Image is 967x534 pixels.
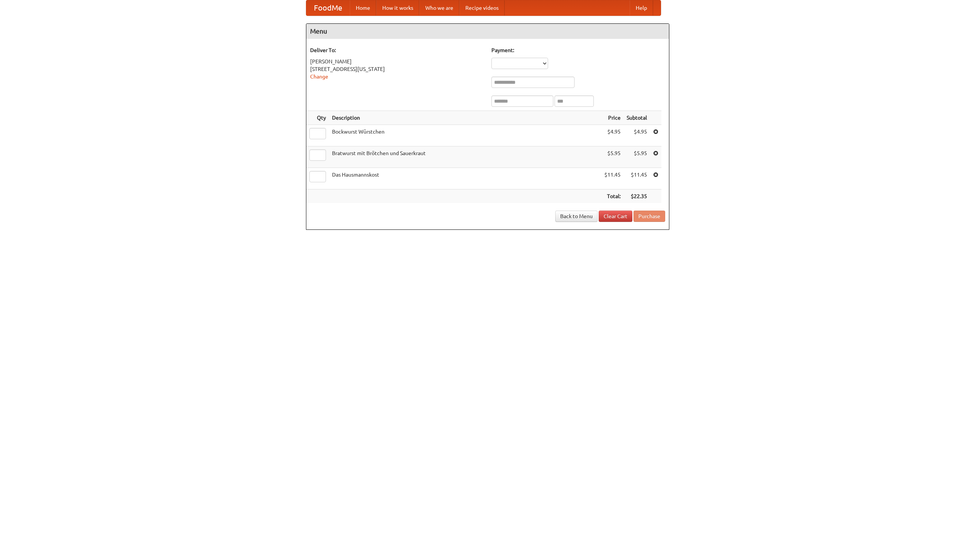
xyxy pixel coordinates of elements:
[601,125,624,146] td: $4.95
[624,125,650,146] td: $4.95
[310,46,484,54] h5: Deliver To:
[350,0,376,15] a: Home
[624,111,650,125] th: Subtotal
[306,24,669,39] h4: Menu
[599,211,632,222] a: Clear Cart
[306,111,329,125] th: Qty
[601,189,624,203] th: Total:
[310,58,484,65] div: [PERSON_NAME]
[310,74,328,80] a: Change
[601,146,624,168] td: $5.95
[624,168,650,189] td: $11.45
[555,211,598,222] a: Back to Menu
[601,111,624,125] th: Price
[491,46,665,54] h5: Payment:
[329,125,601,146] td: Bockwurst Würstchen
[630,0,653,15] a: Help
[624,189,650,203] th: $22.35
[624,146,650,168] td: $5.95
[310,65,484,73] div: [STREET_ADDRESS][US_STATE]
[459,0,505,15] a: Recipe videos
[419,0,459,15] a: Who we are
[329,146,601,168] td: Bratwurst mit Brötchen und Sauerkraut
[306,0,350,15] a: FoodMe
[329,111,601,125] th: Description
[329,168,601,189] td: Das Hausmannskost
[376,0,419,15] a: How it works
[633,211,665,222] button: Purchase
[601,168,624,189] td: $11.45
